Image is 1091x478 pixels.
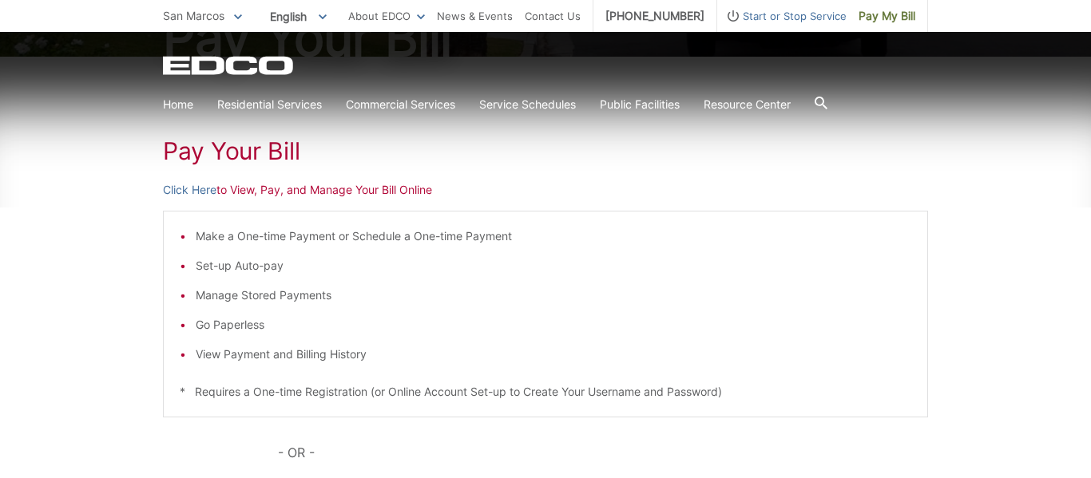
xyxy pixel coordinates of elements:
[479,96,576,113] a: Service Schedules
[348,7,425,25] a: About EDCO
[163,96,193,113] a: Home
[217,96,322,113] a: Residential Services
[163,56,296,75] a: EDCD logo. Return to the homepage.
[196,286,911,304] li: Manage Stored Payments
[180,383,911,401] p: * Requires a One-time Registration (or Online Account Set-up to Create Your Username and Password)
[163,181,928,199] p: to View, Pay, and Manage Your Bill Online
[196,227,911,245] li: Make a One-time Payment or Schedule a One-time Payment
[196,316,911,334] li: Go Paperless
[163,9,224,22] span: San Marcos
[196,257,911,275] li: Set-up Auto-pay
[437,7,513,25] a: News & Events
[525,7,581,25] a: Contact Us
[163,136,928,165] h1: Pay Your Bill
[258,3,339,30] span: English
[196,346,911,363] li: View Payment and Billing History
[600,96,680,113] a: Public Facilities
[278,441,928,464] p: - OR -
[163,181,216,199] a: Click Here
[346,96,455,113] a: Commercial Services
[704,96,791,113] a: Resource Center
